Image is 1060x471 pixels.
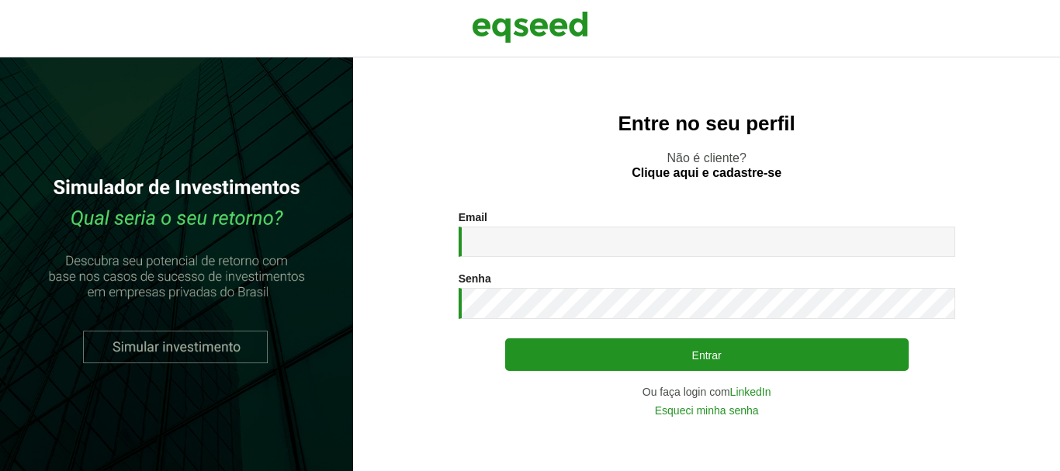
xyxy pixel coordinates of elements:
[459,273,491,284] label: Senha
[632,167,781,179] a: Clique aqui e cadastre-se
[384,113,1029,135] h2: Entre no seu perfil
[655,405,759,416] a: Esqueci minha senha
[459,212,487,223] label: Email
[472,8,588,47] img: EqSeed Logo
[459,386,955,397] div: Ou faça login com
[505,338,909,371] button: Entrar
[730,386,771,397] a: LinkedIn
[384,151,1029,180] p: Não é cliente?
